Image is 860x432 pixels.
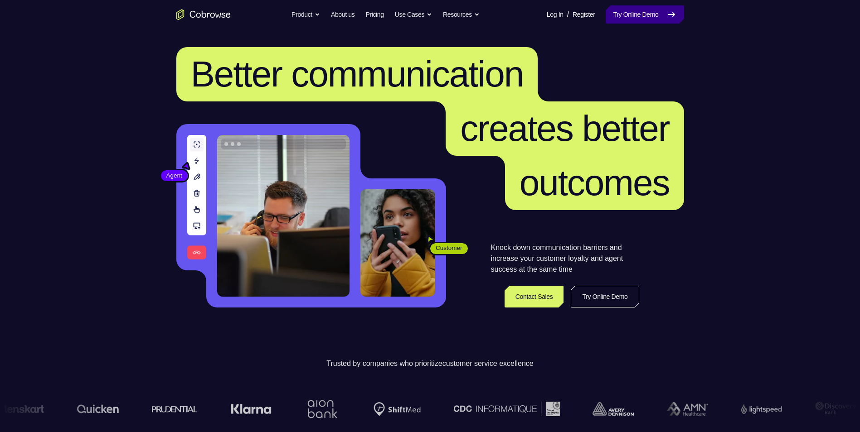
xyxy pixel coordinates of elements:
[571,286,639,307] a: Try Online Demo
[231,403,272,414] img: Klarna
[593,402,634,416] img: avery-dennison
[547,5,564,24] a: Log In
[191,54,524,94] span: Better communication
[331,5,355,24] a: About us
[505,286,564,307] a: Contact Sales
[442,360,534,367] span: customer service excellence
[491,242,639,275] p: Knock down communication barriers and increase your customer loyalty and agent success at the sam...
[360,189,435,297] img: A customer holding their phone
[606,5,684,24] a: Try Online Demo
[573,5,595,24] a: Register
[304,391,341,427] img: Aion Bank
[443,5,480,24] button: Resources
[395,5,432,24] button: Use Cases
[374,402,421,416] img: Shiftmed
[520,163,670,203] span: outcomes
[567,9,569,20] span: /
[152,405,198,413] img: prudential
[217,135,350,297] img: A customer support agent talking on the phone
[667,402,708,416] img: AMN Healthcare
[454,402,560,416] img: CDC Informatique
[292,5,320,24] button: Product
[460,108,669,149] span: creates better
[176,9,231,20] a: Go to the home page
[365,5,384,24] a: Pricing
